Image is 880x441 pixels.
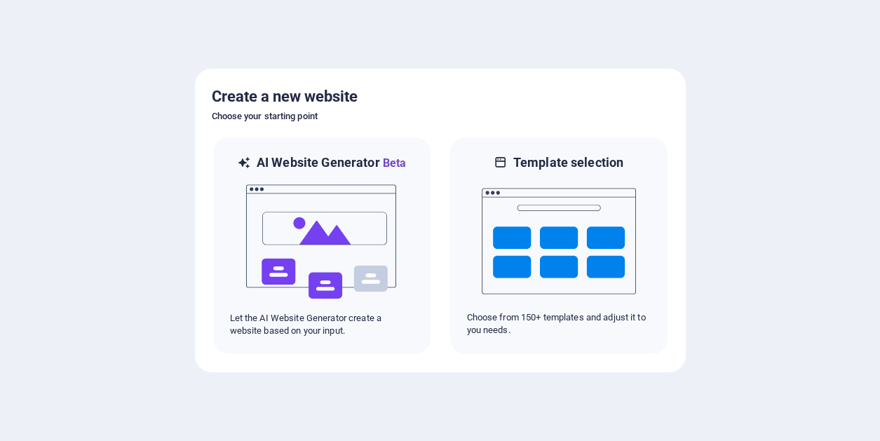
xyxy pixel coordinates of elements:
[513,154,623,171] h6: Template selection
[380,156,407,170] span: Beta
[212,108,669,125] h6: Choose your starting point
[467,311,651,337] p: Choose from 150+ templates and adjust it to you needs.
[212,136,432,355] div: AI Website GeneratorBetaaiLet the AI Website Generator create a website based on your input.
[245,172,399,312] img: ai
[257,154,406,172] h6: AI Website Generator
[212,86,669,108] h5: Create a new website
[449,136,669,355] div: Template selectionChoose from 150+ templates and adjust it to you needs.
[230,312,414,337] p: Let the AI Website Generator create a website based on your input.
